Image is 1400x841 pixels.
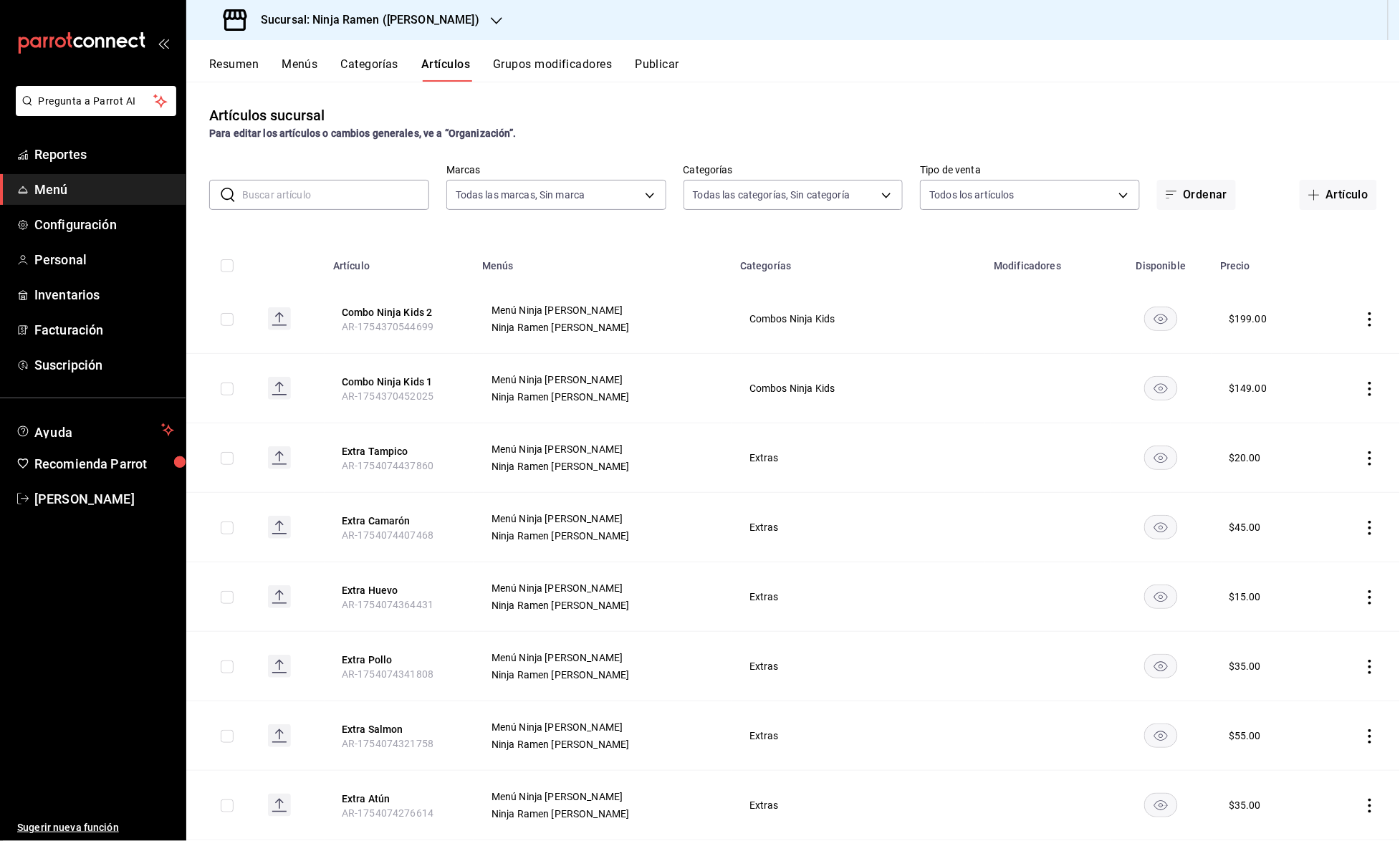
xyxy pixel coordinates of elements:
[474,239,732,284] th: Menús
[34,215,174,234] span: Configuración
[1363,799,1377,813] button: actions
[492,392,714,402] span: Ninja Ramen [PERSON_NAME]
[1144,793,1178,817] button: availability-product
[492,461,714,471] span: Ninja Ramen [PERSON_NAME]
[34,250,174,269] span: Personal
[325,239,474,284] th: Artículo
[492,375,714,385] span: Menú Ninja [PERSON_NAME]
[34,489,174,509] span: [PERSON_NAME]
[242,181,429,209] input: Buscar artículo
[1363,590,1377,605] button: actions
[342,375,456,389] button: edit-product-location
[492,670,714,680] span: Ninja Ramen [PERSON_NAME]
[492,653,714,663] span: Menú Ninja [PERSON_NAME]
[158,37,169,49] button: open_drawer_menu
[342,529,433,541] span: AR-1754074407468
[1144,307,1178,331] button: availability-product
[492,722,714,732] span: Menú Ninja [PERSON_NAME]
[1144,585,1178,609] button: availability-product
[342,722,456,736] button: edit-product-location
[342,321,433,332] span: AR-1754370544699
[749,522,967,532] span: Extras
[342,583,456,597] button: edit-product-location
[492,600,714,610] span: Ninja Ramen [PERSON_NAME]
[749,383,967,393] span: Combos Ninja Kids
[282,57,317,82] button: Menús
[1229,381,1267,395] div: $ 149.00
[1300,180,1377,210] button: Artículo
[684,165,903,176] label: Categorías
[749,661,967,671] span: Extras
[985,239,1111,284] th: Modificadores
[1363,451,1377,466] button: actions
[492,305,714,315] span: Menú Ninja [PERSON_NAME]
[492,739,714,749] span: Ninja Ramen [PERSON_NAME]
[209,57,1400,82] div: navigation tabs
[341,57,399,82] button: Categorías
[342,460,433,471] span: AR-1754074437860
[342,653,456,667] button: edit-product-location
[34,285,174,304] span: Inventarios
[1229,451,1261,465] div: $ 20.00
[342,792,456,806] button: edit-product-location
[209,128,517,139] strong: Para editar los artículos o cambios generales, ve a “Organización”.
[1229,590,1261,604] div: $ 15.00
[749,453,967,463] span: Extras
[209,105,325,126] div: Artículos sucursal
[10,104,176,119] a: Pregunta a Parrot AI
[749,800,967,810] span: Extras
[493,57,612,82] button: Grupos modificadores
[929,188,1015,202] span: Todos los artículos
[693,188,850,202] span: Todas las categorías, Sin categoría
[1144,515,1178,539] button: availability-product
[1363,729,1377,744] button: actions
[1363,521,1377,535] button: actions
[1144,446,1178,470] button: availability-product
[492,444,714,454] span: Menú Ninja [PERSON_NAME]
[492,792,714,802] span: Menú Ninja [PERSON_NAME]
[34,454,174,474] span: Recomienda Parrot
[342,668,433,680] span: AR-1754074341808
[342,807,433,819] span: AR-1754074276614
[342,514,456,528] button: edit-product-location
[635,57,679,82] button: Publicar
[732,239,985,284] th: Categorías
[421,57,470,82] button: Artículos
[749,731,967,741] span: Extras
[1229,659,1261,673] div: $ 35.00
[492,514,714,524] span: Menú Ninja [PERSON_NAME]
[342,444,456,458] button: edit-product-location
[34,180,174,199] span: Menú
[920,165,1140,176] label: Tipo de venta
[492,809,714,819] span: Ninja Ramen [PERSON_NAME]
[492,531,714,541] span: Ninja Ramen [PERSON_NAME]
[342,599,433,610] span: AR-1754074364431
[342,738,433,749] span: AR-1754074321758
[446,165,666,176] label: Marcas
[34,320,174,340] span: Facturación
[1229,520,1261,534] div: $ 45.00
[492,583,714,593] span: Menú Ninja [PERSON_NAME]
[342,390,433,402] span: AR-1754370452025
[1144,654,1178,678] button: availability-product
[456,188,585,202] span: Todas las marcas, Sin marca
[1229,729,1261,743] div: $ 55.00
[39,94,154,109] span: Pregunta a Parrot AI
[1363,312,1377,327] button: actions
[1144,724,1178,748] button: availability-product
[34,421,155,438] span: Ayuda
[342,305,456,319] button: edit-product-location
[1229,312,1267,326] div: $ 199.00
[749,592,967,602] span: Extras
[1363,660,1377,674] button: actions
[34,145,174,164] span: Reportes
[1157,180,1236,210] button: Ordenar
[209,57,259,82] button: Resumen
[34,355,174,375] span: Suscripción
[249,11,479,29] h3: Sucursal: Ninja Ramen ([PERSON_NAME])
[16,86,176,116] button: Pregunta a Parrot AI
[1144,376,1178,400] button: availability-product
[1111,239,1212,284] th: Disponible
[492,322,714,332] span: Ninja Ramen [PERSON_NAME]
[1212,239,1319,284] th: Precio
